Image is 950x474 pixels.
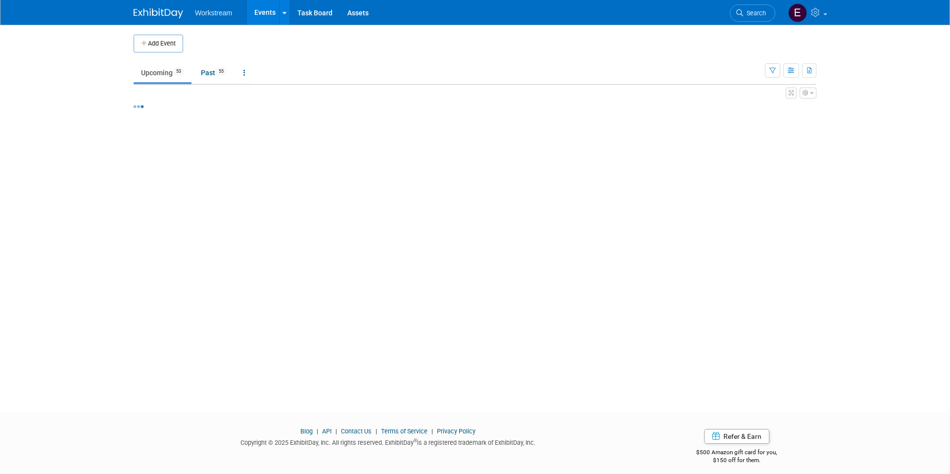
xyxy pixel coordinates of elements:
a: Privacy Policy [437,427,475,435]
a: Past55 [193,63,234,82]
span: | [373,427,380,435]
a: Terms of Service [381,427,427,435]
a: Blog [300,427,313,435]
a: Refer & Earn [704,429,769,444]
a: API [322,427,332,435]
a: Contact Us [341,427,372,435]
span: | [429,427,435,435]
span: 53 [173,68,184,75]
img: ExhibitDay [134,8,183,18]
span: | [314,427,321,435]
span: | [333,427,339,435]
div: $150 off for them. [657,456,817,465]
button: Add Event [134,35,183,52]
a: Search [730,4,775,22]
span: Workstream [195,9,232,17]
sup: ® [414,438,417,443]
img: loading... [134,105,143,108]
img: Ellie Mirman [788,3,807,22]
span: Search [743,9,766,17]
a: Upcoming53 [134,63,191,82]
div: Copyright © 2025 ExhibitDay, Inc. All rights reserved. ExhibitDay is a registered trademark of Ex... [134,436,642,447]
span: 55 [216,68,227,75]
div: $500 Amazon gift card for you, [657,442,817,465]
